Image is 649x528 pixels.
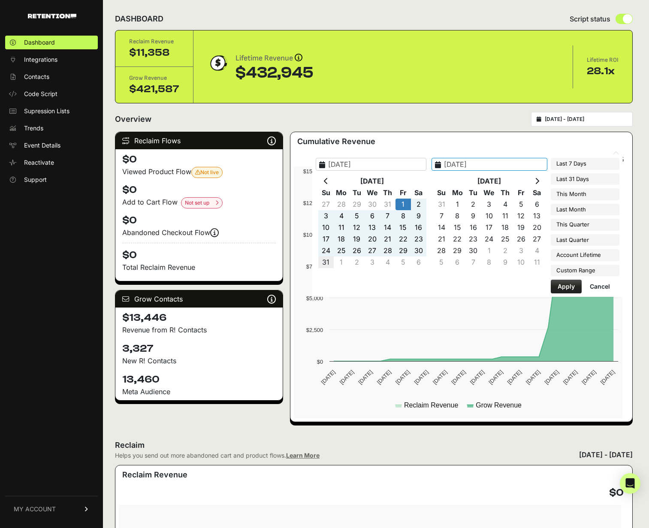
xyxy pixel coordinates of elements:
text: [DATE] [413,369,429,386]
td: 2 [465,199,481,210]
h2: Overview [115,113,151,125]
td: 31 [318,256,334,268]
td: 20 [365,233,380,245]
text: $12,500 [303,200,323,206]
td: 4 [497,199,513,210]
h4: $0 [122,243,276,262]
img: Retention.com [28,14,76,18]
h4: $0 [122,183,276,197]
td: 17 [318,233,334,245]
li: Account Lifetime [551,249,619,261]
td: 25 [334,245,349,256]
td: 9 [411,210,426,222]
text: [DATE] [543,369,560,386]
td: 25 [497,233,513,245]
text: [DATE] [599,369,616,386]
td: 1 [334,256,349,268]
td: 1 [395,199,411,210]
text: $2,500 [306,327,323,333]
text: Reclaim Revenue [404,401,458,409]
td: 14 [380,222,395,233]
td: 5 [434,256,450,268]
td: 3 [481,199,497,210]
td: 30 [411,245,426,256]
td: 10 [513,256,529,268]
td: 11 [529,256,545,268]
span: Code Script [24,90,57,98]
a: Dashboard [5,36,98,49]
div: [DATE] - [DATE] [579,450,633,460]
td: 17 [481,222,497,233]
h3: Reclaim Revenue [122,469,187,481]
li: Last 7 Days [551,158,619,170]
td: 13 [365,222,380,233]
a: Learn More [286,452,320,459]
td: 20 [529,222,545,233]
td: 23 [411,233,426,245]
h4: 13,460 [122,373,276,386]
li: This Quarter [551,219,619,231]
span: Supression Lists [24,107,69,115]
text: [DATE] [320,369,336,386]
a: Contacts [5,70,98,84]
text: [DATE] [357,369,374,386]
div: Reclaim Revenue [129,37,179,46]
td: 9 [465,210,481,222]
td: 22 [450,233,465,245]
td: 23 [465,233,481,245]
td: 29 [450,245,465,256]
li: Custom Range [551,265,619,277]
h4: $0 [609,486,624,500]
text: [DATE] [468,369,485,386]
div: Open Intercom Messenger [620,473,640,494]
p: Revenue from R! Contacts [122,325,276,335]
td: 4 [380,256,395,268]
a: Event Details [5,139,98,152]
th: Th [497,187,513,199]
text: Grow Revenue [476,401,522,409]
li: Last 31 Days [551,173,619,185]
h4: 3,327 [122,342,276,356]
td: 7 [380,210,395,222]
td: 16 [465,222,481,233]
div: Lifetime Revenue [235,52,314,64]
th: Tu [465,187,481,199]
th: Sa [411,187,426,199]
li: This Month [551,188,619,200]
span: Trends [24,124,43,133]
td: 14 [434,222,450,233]
td: 6 [411,256,426,268]
span: Contacts [24,72,49,81]
text: [DATE] [487,369,504,386]
th: Fr [395,187,411,199]
th: [DATE] [450,175,529,187]
th: Sa [529,187,545,199]
text: [DATE] [562,369,579,386]
div: Grow Revenue [129,74,179,82]
p: Total Reclaim Revenue [122,262,276,272]
td: 8 [450,210,465,222]
td: 4 [334,210,349,222]
a: Code Script [5,87,98,101]
td: 27 [529,233,545,245]
span: Integrations [24,55,57,64]
div: Lifetime ROI [587,56,619,64]
text: [DATE] [525,369,541,386]
td: 26 [513,233,529,245]
button: Cancel [583,280,617,293]
td: 10 [481,210,497,222]
td: 13 [529,210,545,222]
div: Abandoned Checkout Flow [122,227,276,238]
th: Su [434,187,450,199]
li: Last Quarter [551,234,619,246]
td: 19 [349,233,365,245]
td: 7 [434,210,450,222]
span: Support [24,175,47,184]
td: 21 [434,233,450,245]
td: 11 [497,210,513,222]
span: MY ACCOUNT [14,505,56,513]
h3: Cumulative Revenue [297,136,375,148]
td: 3 [318,210,334,222]
div: Reclaim Flows [115,132,283,149]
